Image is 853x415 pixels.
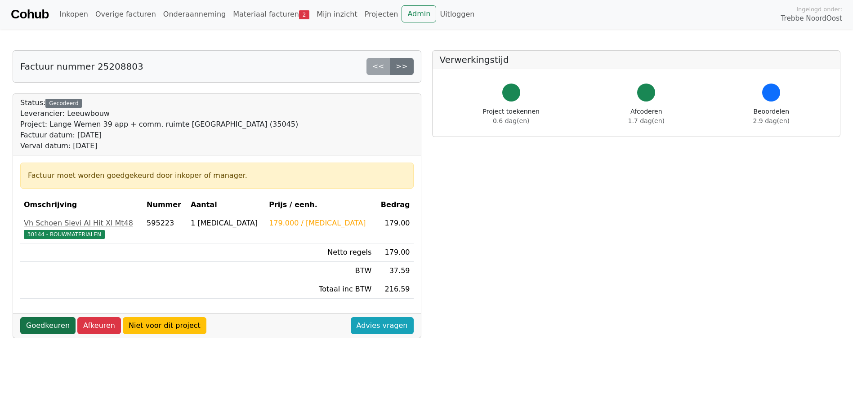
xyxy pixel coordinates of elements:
th: Bedrag [375,196,413,214]
a: Admin [402,5,436,22]
span: 0.6 dag(en) [493,117,529,124]
a: Vh Schoen Sievi Al Hit Xl Mt4830144 - BOUWMATERIALEN [24,218,139,239]
h5: Verwerkingstijd [440,54,833,65]
th: Aantal [187,196,265,214]
h5: Factuur nummer 25208803 [20,61,143,72]
td: 179.00 [375,214,413,243]
div: Beoordelen [753,107,790,126]
td: BTW [265,262,375,280]
a: Goedkeuren [20,317,76,334]
div: Verval datum: [DATE] [20,141,298,151]
td: Totaal inc BTW [265,280,375,299]
span: 2.9 dag(en) [753,117,790,124]
td: 595223 [143,214,187,243]
th: Prijs / eenh. [265,196,375,214]
div: Gecodeerd [45,99,82,108]
div: Factuur moet worden goedgekeurd door inkoper of manager. [28,170,406,181]
div: Factuur datum: [DATE] [20,130,298,141]
th: Omschrijving [20,196,143,214]
div: Vh Schoen Sievi Al Hit Xl Mt48 [24,218,139,229]
a: Cohub [11,4,49,25]
td: 216.59 [375,280,413,299]
span: 1.7 dag(en) [628,117,665,124]
a: Advies vragen [351,317,414,334]
a: >> [390,58,414,75]
div: Status: [20,97,298,151]
a: Projecten [361,5,402,23]
th: Nummer [143,196,187,214]
td: Netto regels [265,243,375,262]
div: 179.000 / [MEDICAL_DATA] [269,218,371,229]
a: Uitloggen [436,5,478,23]
div: Leverancier: Leeuwbouw [20,108,298,119]
span: Ingelogd onder: [796,5,842,13]
a: Inkopen [56,5,91,23]
a: Niet voor dit project [123,317,206,334]
a: Mijn inzicht [313,5,361,23]
div: 1 [MEDICAL_DATA] [191,218,262,229]
div: Afcoderen [628,107,665,126]
span: 30144 - BOUWMATERIALEN [24,230,105,239]
a: Afkeuren [77,317,121,334]
td: 37.59 [375,262,413,280]
div: Project: Lange Wemen 39 app + comm. ruimte [GEOGRAPHIC_DATA] (35045) [20,119,298,130]
td: 179.00 [375,243,413,262]
a: Onderaanneming [160,5,229,23]
a: Overige facturen [92,5,160,23]
a: Materiaal facturen2 [229,5,313,23]
span: 2 [299,10,309,19]
span: Trebbe NoordOost [781,13,842,24]
div: Project toekennen [483,107,540,126]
